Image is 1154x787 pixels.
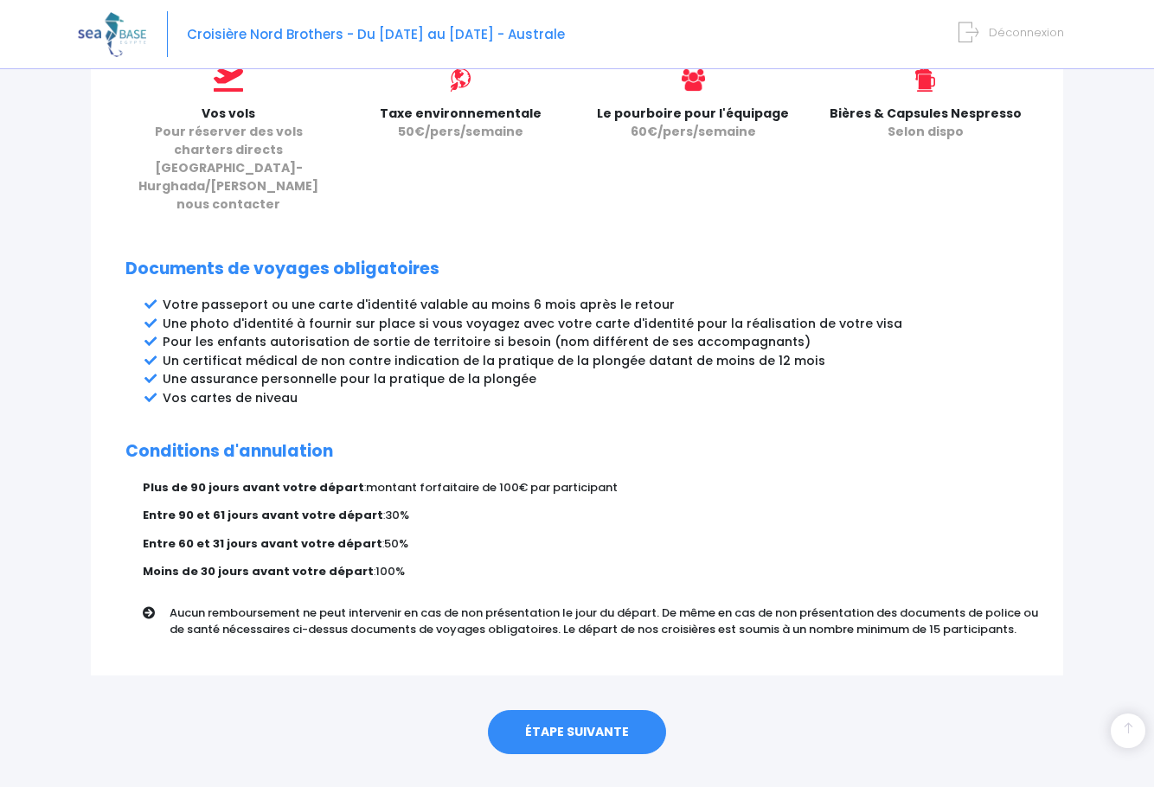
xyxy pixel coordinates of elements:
img: icon_environment.svg [449,68,472,92]
span: Déconnexion [989,24,1064,41]
li: Une assurance personnelle pour la pratique de la plongée [163,370,1029,388]
span: 50€/pers/semaine [398,123,523,140]
span: Pour réserver des vols charters directs [GEOGRAPHIC_DATA]-Hurghada/[PERSON_NAME] nous contacter [138,123,318,213]
h2: Conditions d'annulation [125,442,1029,462]
span: 50% [384,535,408,552]
h2: Documents de voyages obligatoires [125,259,1029,279]
img: icon_biere.svg [915,68,935,92]
li: Votre passeport ou une carte d'identité valable au moins 6 mois après le retour [163,296,1029,314]
span: Croisière Nord Brothers - Du [DATE] au [DATE] - Australe [187,25,565,43]
p: Aucun remboursement ne peut intervenir en cas de non présentation le jour du départ. De même en c... [170,605,1042,638]
span: Selon dispo [888,123,964,140]
strong: Entre 60 et 31 jours avant votre départ [143,535,382,552]
p: Vos vols [125,105,332,214]
p: : [143,563,1029,580]
li: Un certificat médical de non contre indication de la pratique de la plongée datant de moins de 12... [163,352,1029,370]
p: Le pourboire pour l'équipage [590,105,797,141]
span: 30% [385,507,409,523]
img: icon_users@2x.png [682,68,705,92]
span: montant forfaitaire de 100€ par participant [366,479,618,496]
strong: Entre 90 et 61 jours avant votre départ [143,507,383,523]
strong: Plus de 90 jours avant votre départ [143,479,364,496]
p: : [143,507,1029,524]
span: 60€/pers/semaine [631,123,756,140]
li: Pour les enfants autorisation de sortie de territoire si besoin (nom différent de ses accompagnants) [163,333,1029,351]
p: Bières & Capsules Nespresso [823,105,1029,141]
p: Taxe environnementale [358,105,565,141]
a: ÉTAPE SUIVANTE [488,710,666,755]
strong: Moins de 30 jours avant votre départ [143,563,374,579]
img: icon_vols.svg [214,68,243,92]
li: Vos cartes de niveau [163,389,1029,407]
li: Une photo d'identité à fournir sur place si vous voyagez avec votre carte d'identité pour la réal... [163,315,1029,333]
p: : [143,479,1029,496]
span: 100% [375,563,405,579]
p: : [143,535,1029,553]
